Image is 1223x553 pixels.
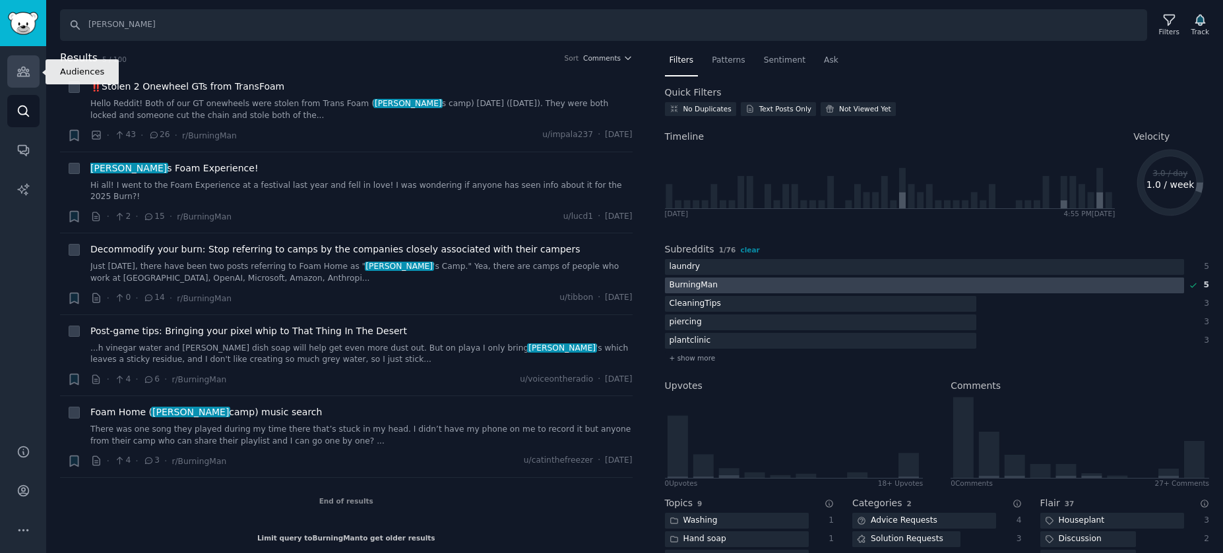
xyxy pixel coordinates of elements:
div: plantclinic [665,333,716,349]
span: r/BurningMan [172,457,226,466]
span: r/BurningMan [177,212,232,221]
span: u/tibbon [559,292,593,304]
span: · [107,210,110,223]
span: [PERSON_NAME] [89,163,168,173]
button: Track [1187,11,1214,39]
div: CleaningTips [665,296,726,312]
div: Not Viewed Yet [839,104,891,113]
h2: Upvotes [665,379,703,393]
span: s Foam Experience! [90,161,259,175]
div: BurningMan [665,277,723,294]
span: Ask [824,55,838,67]
span: [PERSON_NAME] [151,407,230,417]
div: 3 [1198,298,1210,310]
span: · [107,454,110,468]
span: · [175,129,177,142]
span: · [135,454,138,468]
a: Decommodify your burn: Stop referring to camps by the companies closely associated with their cam... [90,243,580,256]
span: 2 [114,211,131,223]
div: 27+ Comments [1155,479,1209,488]
a: ‼️Stolen 2 Onewheel GTs from TransFoam [90,80,284,94]
div: Limit query to BurningMan to get older results [257,533,435,542]
a: Hi all! I went to the Foam Experience at a festival last year and fell in love! I was wondering i... [90,180,633,203]
div: 0 Upvote s [665,479,698,488]
div: 3 [1198,316,1210,328]
span: Foam Home ( camp) music search [90,405,322,419]
span: · [598,455,600,467]
span: · [107,372,110,386]
a: [PERSON_NAME]s Foam Experience! [90,161,259,175]
span: · [135,210,138,223]
span: [DATE] [605,211,632,223]
div: 1 [823,515,834,527]
span: [PERSON_NAME] [373,99,443,108]
h2: Flair [1040,496,1060,510]
a: Foam Home ([PERSON_NAME]camp) music search [90,405,322,419]
span: 14 [143,292,165,304]
span: 4 [114,374,131,386]
div: Hand soap [665,531,731,548]
span: 1 / 76 [719,246,736,254]
input: Search Keyword [60,9,1147,41]
div: 4:55 PM [DATE] [1063,209,1115,218]
div: Filters [1159,27,1179,36]
div: 4 [1010,515,1022,527]
span: · [135,372,138,386]
span: · [598,211,600,223]
span: 2 [906,500,911,508]
div: 5 [1198,279,1210,291]
span: u/impala237 [542,129,593,141]
span: Filters [670,55,694,67]
span: · [107,291,110,305]
div: 0 Comment s [951,479,993,488]
a: There was one song they played during my time there that’s stuck in my head. I didn’t have my pho... [90,424,633,447]
div: Advice Requests [852,513,942,529]
div: piercing [665,314,706,331]
span: [DATE] [605,374,632,386]
div: End of results [60,478,633,524]
h2: Topics [665,496,693,510]
span: Comments [583,53,621,63]
span: · [598,292,600,304]
div: Sort [565,53,579,63]
div: Discussion [1040,531,1106,548]
div: Text Posts Only [759,104,811,113]
span: 26 [148,129,170,141]
div: 3 [1198,335,1210,347]
span: r/BurningMan [177,294,232,303]
span: Results [60,50,98,67]
span: · [164,372,167,386]
span: 5 / 100 [102,55,127,63]
span: 6 [143,374,160,386]
span: 0 [114,292,131,304]
span: Post-game tips: Bringing your pixel whip to That Thing In The Desert [90,324,407,338]
span: 3 [143,455,160,467]
span: · [164,454,167,468]
div: laundry [665,259,705,276]
span: 37 [1065,500,1075,508]
text: 3.0 / day [1153,169,1188,178]
span: u/lucd1 [563,211,593,223]
span: 9 [697,500,702,508]
span: u/catinthefreezer [524,455,593,467]
span: · [141,129,143,142]
img: GummySearch logo [8,12,38,35]
span: · [135,291,138,305]
span: Patterns [712,55,745,67]
div: Track [1191,27,1209,36]
h2: Comments [951,379,1001,393]
div: Houseplant [1040,513,1110,529]
text: 1.0 / week [1146,179,1195,190]
a: Hello Reddit! Both of our GT onewheels were stolen from Trans Foam ([PERSON_NAME]s camp) [DATE] (... [90,98,633,121]
span: · [598,374,600,386]
span: u/voiceontheradio [520,374,593,386]
span: Velocity [1133,130,1170,144]
span: · [598,129,600,141]
h2: Categories [852,496,902,510]
span: 43 [114,129,136,141]
span: [DATE] [605,455,632,467]
div: No Duplicates [683,104,732,113]
span: Timeline [665,130,705,144]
